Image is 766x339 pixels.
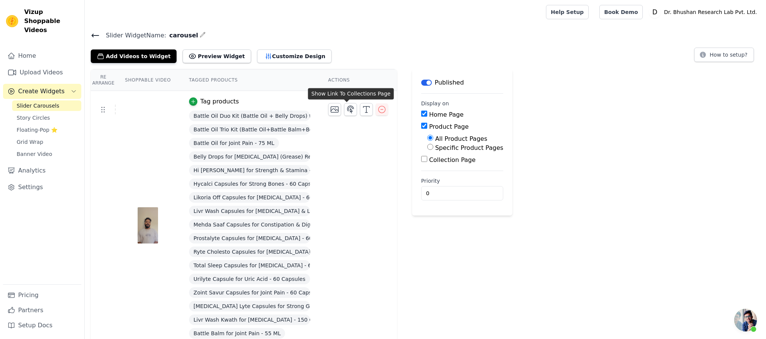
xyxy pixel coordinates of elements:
p: Dr. Bhushan Research Lab Pvt. Ltd. [661,5,760,19]
th: Tagged Products [180,69,319,91]
span: Banner Video [17,150,52,158]
span: Hycalci Capsules for Strong Bones - 60 Capsules [189,179,310,189]
span: Battle Oil for Joint Pain - 75 ML [189,138,279,148]
label: Specific Product Pages [435,144,503,151]
span: Create Widgets [18,87,65,96]
img: Vizup [6,15,18,27]
span: Slider Carousels [17,102,59,109]
span: Ryte Cholesto Capsules for [MEDICAL_DATA] Control - 60 Capsules [189,247,310,257]
span: Total Sleep Capsules for [MEDICAL_DATA] - 60 Capsules [189,260,310,271]
span: Hi [PERSON_NAME] for Strength & Stamina - 30 Capsules [189,165,310,176]
span: Livr Wash Capsules for [MEDICAL_DATA] & Liver Detox - 60 Capsules [189,206,310,216]
span: Mehda Saaf Capsules for Constipation & Digestion - 30 Capsules [189,219,310,230]
button: Preview Widget [183,49,251,63]
button: Tag products [189,97,239,106]
label: Product Page [429,123,469,130]
button: Create Widgets [3,84,81,99]
span: Battle Balm for Joint Pain - 55 ML [189,328,285,339]
label: Home Page [429,111,464,118]
label: Collection Page [429,156,476,163]
a: Pricing [3,288,81,303]
span: Likoria Off Capsules for [MEDICAL_DATA] - 60 Capsules [189,192,310,203]
span: Livr Wash Kwath for [MEDICAL_DATA] - 150 GM [189,314,310,325]
span: Vizup Shoppable Videos [24,8,78,35]
th: Re Arrange [91,69,116,91]
span: Battle Oil Duo Kit (Battle Oil + Belly Drops) for Joint Pain [189,111,310,121]
span: [MEDICAL_DATA] Lyte Capsules for Strong Gut - 60 Capsules [189,301,310,311]
button: D Dr. Bhushan Research Lab Pvt. Ltd. [649,5,760,19]
a: Setup Docs [3,318,81,333]
p: Published [435,78,464,87]
button: Add Videos to Widget [91,49,177,63]
label: Priority [421,177,503,185]
span: Grid Wrap [17,138,43,146]
span: Prostalyte Capsules for [MEDICAL_DATA] - 60 Capsules [189,233,310,243]
span: Urilyte Capsule for Uric Acid - 60 Capsules [189,274,310,284]
a: Book Demo [599,5,643,19]
span: Belly Drops for [MEDICAL_DATA] (Grease) Regeneration - 15 ML [189,151,310,162]
button: How to setup? [694,48,754,62]
a: Home [3,48,81,63]
div: Open chat [734,309,757,331]
a: Story Circles [12,112,81,123]
span: Slider Widget Name: [100,31,166,40]
span: carousel [166,31,198,40]
button: Change Thumbnail [328,103,341,116]
label: All Product Pages [435,135,487,142]
text: D [653,8,657,16]
a: Upload Videos [3,65,81,80]
img: tn-e194fbbf16a447e89a479b84879ec804.png [137,207,158,243]
a: Slider Carousels [12,100,81,111]
a: How to setup? [694,53,754,60]
a: Partners [3,303,81,318]
span: Battle Oil Trio Kit (Battle Oil+Battle Balm+Belly Drops) for Joint Pain [189,124,310,135]
div: Tag products [200,97,239,106]
a: Help Setup [546,5,589,19]
span: Floating-Pop ⭐ [17,126,57,134]
a: Banner Video [12,149,81,159]
button: Customize Design [257,49,332,63]
a: Grid Wrap [12,137,81,147]
span: Story Circles [17,114,50,122]
th: Shoppable Video [116,69,180,91]
legend: Display on [421,100,449,107]
th: Actions [319,69,397,91]
span: Zoint Savur Capsules for Joint Pain - 60 Capsules [189,287,310,298]
a: Floating-Pop ⭐ [12,125,81,135]
a: Settings [3,180,81,195]
div: Edit Name [200,30,206,40]
a: Analytics [3,163,81,178]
